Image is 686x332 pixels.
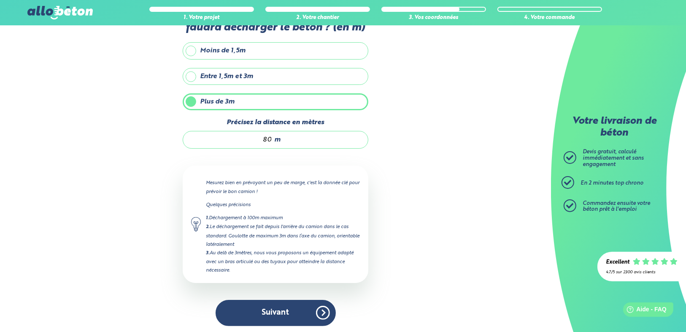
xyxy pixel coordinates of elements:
input: 0 [192,136,272,144]
label: Plus de 3m [183,93,368,110]
p: Mesurez bien en prévoyant un peu de marge, c'est la donnée clé pour prévoir le bon camion ! [206,179,360,196]
div: 3. Vos coordonnées [381,15,486,21]
strong: 2. [206,225,210,229]
strong: 1. [206,216,209,220]
div: Déchargement à 100m maximum [206,214,360,223]
div: 1. Votre projet [149,15,254,21]
button: Suivant [216,300,336,326]
label: Entre 1,5m et 3m [183,68,368,85]
label: Précisez la distance en mètres [183,119,368,126]
span: m [274,136,281,144]
img: allobéton [27,6,92,19]
p: Quelques précisions [206,201,360,209]
div: Le déchargement se fait depuis l'arrière du camion dans le cas standard. Goulotte de maximum 3m d... [206,223,360,248]
strong: 3. [206,251,210,256]
iframe: Help widget launcher [611,299,677,323]
div: 4. Votre commande [497,15,602,21]
div: 2. Votre chantier [265,15,370,21]
label: Moins de 1,5m [183,42,368,59]
div: Au delà de 3mètres, nous vous proposons un équipement adapté avec un bras articulé ou des tuyaux ... [206,249,360,275]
